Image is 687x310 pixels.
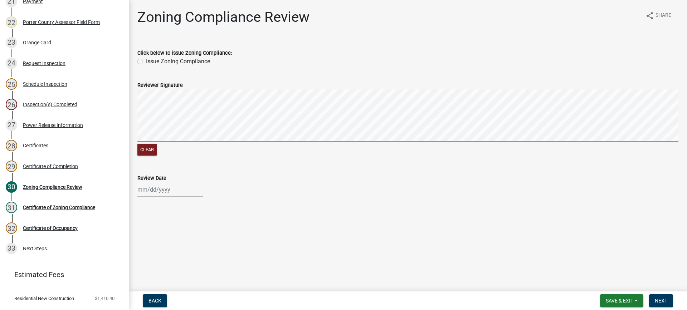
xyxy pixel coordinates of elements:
label: Issue Zoning Compliance [146,57,210,66]
label: Review Date [137,176,166,181]
label: Reviewer Signature [137,83,183,88]
div: Zoning Compliance Review [23,184,82,190]
i: share [645,11,654,20]
div: Orange Card [23,40,51,45]
div: Inspection(s) Completed [23,102,77,107]
div: Certificates [23,143,48,148]
div: 28 [6,140,17,151]
div: Request Inspection [23,61,65,66]
div: 29 [6,161,17,172]
div: 25 [6,78,17,90]
div: Schedule Inspection [23,82,67,87]
h1: Zoning Compliance Review [137,9,310,26]
input: mm/dd/yyyy [137,182,203,197]
div: 31 [6,202,17,213]
label: Click below to issue Zoning Compliance: [137,51,232,56]
button: shareShare [640,9,677,23]
div: 32 [6,222,17,234]
span: Back [148,298,161,304]
a: Estimated Fees [6,267,117,282]
div: 27 [6,119,17,131]
div: Certificate of Occupancy [23,226,78,231]
div: 24 [6,58,17,69]
div: Porter County Assessor Field Form [23,20,100,25]
span: Share [656,11,671,20]
div: Certificate of Completion [23,164,78,169]
div: Certificate of Zoning Compliance [23,205,95,210]
span: Save & Exit [606,298,633,304]
button: Back [143,294,167,307]
span: Residential New Construction [14,296,74,301]
div: 22 [6,16,17,28]
div: 33 [6,243,17,254]
div: 26 [6,99,17,110]
button: Save & Exit [600,294,643,307]
div: 30 [6,181,17,193]
button: Next [649,294,673,307]
span: $1,410.40 [95,296,114,301]
span: Next [655,298,667,304]
button: Clear [137,144,157,156]
div: Power Release Information [23,123,83,128]
div: 23 [6,37,17,48]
